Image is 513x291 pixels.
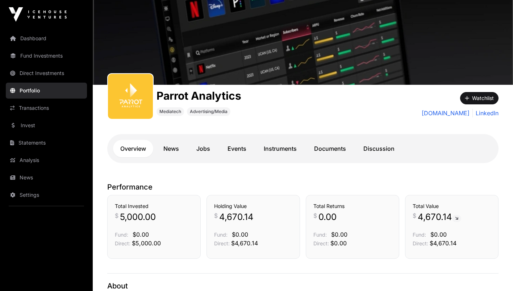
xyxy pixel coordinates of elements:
[413,203,491,210] h3: Total Value
[430,231,447,238] span: $0.00
[189,140,217,157] a: Jobs
[113,140,493,157] nav: Tabs
[107,281,499,291] p: About
[6,83,87,99] a: Portfolio
[219,211,254,223] span: 4,670.14
[133,231,149,238] span: $0.00
[156,140,186,157] a: News
[232,231,248,238] span: $0.00
[6,48,87,64] a: Fund Investments
[9,7,67,22] img: Icehouse Ventures Logo
[430,240,456,247] span: $4,670.14
[159,109,181,115] span: Mediatech
[313,240,329,246] span: Direct:
[472,109,499,117] a: LinkedIn
[132,240,161,247] span: $5,000.00
[6,30,87,46] a: Dashboard
[190,109,228,115] span: Advertising/Media
[115,232,128,238] span: Fund:
[111,77,150,116] img: Screenshot-2024-10-27-at-10.33.02%E2%80%AFAM.png
[313,232,327,238] span: Fund:
[115,211,118,220] span: $
[318,211,337,223] span: 0.00
[214,203,292,210] h3: Holding Value
[115,240,130,246] span: Direct:
[422,109,470,117] a: [DOMAIN_NAME]
[115,203,193,210] h3: Total Invested
[231,240,258,247] span: $4,670.14
[356,140,402,157] a: Discussion
[6,170,87,186] a: News
[256,140,304,157] a: Instruments
[313,211,317,220] span: $
[214,240,230,246] span: Direct:
[307,140,353,157] a: Documents
[220,140,254,157] a: Events
[214,211,218,220] span: $
[120,211,156,223] span: 5,000.00
[313,203,392,210] h3: Total Returns
[331,231,347,238] span: $0.00
[418,211,461,223] span: 4,670.14
[413,240,428,246] span: Direct:
[477,256,513,291] iframe: Chat Widget
[113,140,153,157] a: Overview
[6,152,87,168] a: Analysis
[157,89,241,102] h1: Parrot Analytics
[413,211,416,220] span: $
[107,182,499,192] p: Performance
[6,187,87,203] a: Settings
[214,232,228,238] span: Fund:
[6,100,87,116] a: Transactions
[413,232,426,238] span: Fund:
[330,240,347,247] span: $0.00
[6,117,87,133] a: Invest
[6,65,87,81] a: Direct Investments
[460,92,499,104] button: Watchlist
[6,135,87,151] a: Statements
